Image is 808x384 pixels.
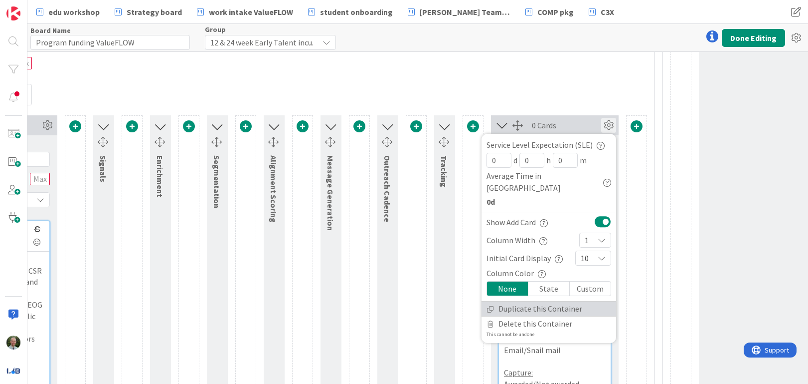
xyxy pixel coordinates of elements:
[581,251,589,265] span: 10
[265,155,283,228] div: Alignment Scoring
[486,170,611,194] div: Average Time in [GEOGRAPHIC_DATA]
[570,282,611,296] div: Custom
[546,154,551,166] span: h
[583,3,620,21] a: C3X
[6,6,20,20] img: Visit kanbanzone.com
[532,119,601,131] div: 0 Cards
[420,6,510,18] span: [PERSON_NAME] Team Tracker
[486,139,611,151] div: Service Level Expectation (SLE)
[151,155,169,202] div: Enrichment
[48,6,100,18] span: edu workshop
[205,26,226,33] span: Group
[504,345,606,356] p: Email/Snail mail
[378,155,396,227] div: Outreach Cadence
[209,6,293,18] span: work intake ValueFLOW
[320,6,393,18] span: student onboarding
[127,6,182,18] span: Strategy board
[21,1,45,13] span: Support
[486,331,534,338] div: This cannot be undone
[601,6,614,18] span: C3X
[191,3,299,21] a: work intake ValueFLOW
[482,317,616,338] a: Delete this ContainerThis cannot be undone
[487,282,528,296] div: None
[208,155,226,213] div: Segmentation
[513,154,517,166] span: d
[486,196,611,208] b: 0d
[109,3,188,21] a: Strategy board
[486,216,548,228] div: Show Add Card
[30,173,50,185] input: Max
[6,336,20,350] img: SH
[30,3,106,21] a: edu workshop
[94,155,112,187] div: Signals
[537,6,574,18] span: COMP pkg
[486,267,611,279] div: Column Color
[486,234,547,246] div: Column Width
[302,3,399,21] a: student onboarding
[482,302,616,316] a: Duplicate this Container
[580,154,587,166] span: m
[585,233,589,247] span: 1
[504,368,533,378] u: Capture:
[30,26,71,35] label: Board Name
[528,282,570,296] div: State
[519,3,580,21] a: COMP pkg
[435,155,453,192] div: Tracking
[486,252,563,264] div: Initial Card Display
[498,317,572,331] span: Delete this Container
[6,364,20,378] img: avatar
[402,3,516,21] a: [PERSON_NAME] Team Tracker
[210,35,314,49] span: 12 & 24 week Early Talent incu.
[322,155,339,236] div: Message Generation
[722,29,785,47] button: Done Editing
